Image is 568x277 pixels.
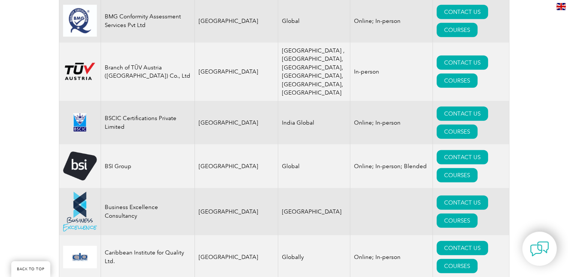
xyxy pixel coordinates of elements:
img: en [556,3,566,10]
a: CONTACT US [437,196,488,210]
a: CONTACT US [437,107,488,121]
td: BSI Group [101,145,194,188]
td: India Global [278,101,350,145]
a: CONTACT US [437,241,488,255]
td: Online; In-person [350,101,433,145]
img: 48df379e-2966-eb11-a812-00224814860b-logo.png [63,192,97,232]
a: BACK TO TOP [11,261,50,277]
td: Branch of TÜV Austria ([GEOGRAPHIC_DATA]) Co., Ltd [101,43,194,101]
td: Online; In-person; Blended [350,145,433,188]
td: Global [278,145,350,188]
td: [GEOGRAPHIC_DATA] [194,145,278,188]
img: 5f72c78c-dabc-ea11-a814-000d3a79823d-logo.png [63,152,97,181]
img: d6ccebca-6c76-ed11-81ab-0022481565fd-logo.jpg [63,246,97,268]
img: 6d429293-486f-eb11-a812-002248153038-logo.jpg [63,5,97,37]
td: In-person [350,43,433,101]
img: d624547b-a6e0-e911-a812-000d3a795b83-logo.png [63,113,97,132]
td: [GEOGRAPHIC_DATA] ,[GEOGRAPHIC_DATA], [GEOGRAPHIC_DATA], [GEOGRAPHIC_DATA], [GEOGRAPHIC_DATA], [G... [278,43,350,101]
td: BSCIC Certifications Private Limited [101,101,194,145]
a: COURSES [437,23,478,37]
td: [GEOGRAPHIC_DATA] [194,101,278,145]
a: COURSES [437,168,478,182]
a: COURSES [437,214,478,228]
a: CONTACT US [437,150,488,164]
td: [GEOGRAPHIC_DATA] [278,188,350,235]
td: Business Excellence Consultancy [101,188,194,235]
img: contact-chat.png [530,239,549,258]
a: COURSES [437,74,478,88]
a: COURSES [437,259,478,273]
a: COURSES [437,125,478,139]
a: CONTACT US [437,5,488,19]
td: [GEOGRAPHIC_DATA] [194,188,278,235]
a: CONTACT US [437,56,488,70]
img: ad2ea39e-148b-ed11-81ac-0022481565fd-logo.png [63,62,97,81]
td: [GEOGRAPHIC_DATA] [194,43,278,101]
